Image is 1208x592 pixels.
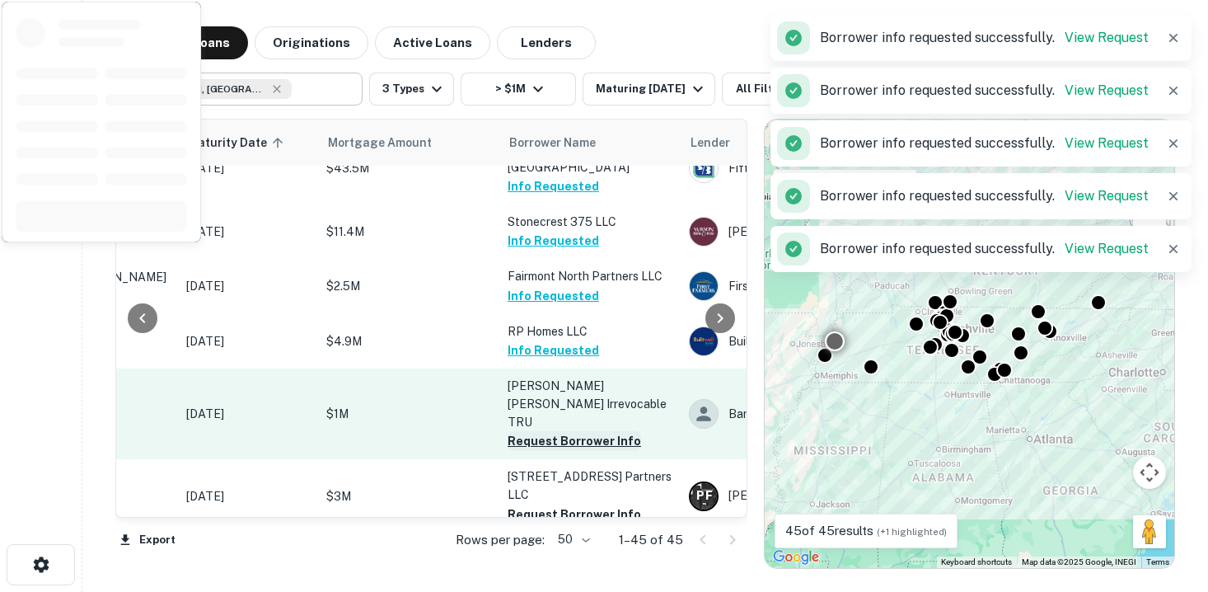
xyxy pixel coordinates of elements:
span: (+1 highlighted) [877,527,947,537]
a: Open this area in Google Maps (opens a new window) [769,547,823,568]
span: Map data ©2025 Google, INEGI [1022,557,1136,566]
div: 0 0 [765,120,1174,568]
p: 45 of 45 results [785,521,947,541]
button: Map camera controls [1133,456,1166,489]
div: Builtwell Bank [689,327,936,356]
img: picture [690,218,718,246]
p: [DATE] [186,487,310,505]
p: Borrower info requested successfully. [820,28,1149,48]
p: Borrower info requested successfully. [820,134,1149,153]
p: Stonecrest 375 LLC [508,213,672,231]
img: picture [690,154,718,182]
div: [PERSON_NAME] Bank & Trsut [689,217,936,247]
button: > $1M [461,73,576,106]
div: [PERSON_NAME] [689,482,936,511]
span: Mortgage Amount [328,133,453,153]
p: Rows per page: [456,530,545,550]
span: Borrower Name [509,133,596,153]
p: Borrower info requested successfully. [820,186,1149,206]
p: Fairmont North Partners LLC [508,267,672,285]
th: Mortgage Amount [318,120,499,166]
p: [PERSON_NAME] [PERSON_NAME] Irrevocable TRU [508,377,672,431]
button: 3 Types [369,73,454,106]
button: Keyboard shortcuts [941,557,1012,568]
span: [US_STATE], [GEOGRAPHIC_DATA] [143,82,267,96]
button: Originations [255,26,368,59]
div: Fifth Third Bank [689,153,936,183]
p: [DATE] [186,223,310,241]
p: RP Homes LLC [508,322,672,341]
button: Request Borrower Info [508,431,641,451]
img: picture [690,327,718,355]
div: Maturing [DATE] [596,79,708,99]
a: View Request [1065,135,1149,151]
a: View Request [1065,30,1149,45]
button: Info Requested [508,176,599,196]
a: View Request [1065,241,1149,256]
button: Info Requested [508,286,599,306]
p: 1–45 of 45 [619,530,683,550]
p: $43.5M [326,159,491,177]
p: Borrower info requested successfully. [820,239,1149,259]
div: Bank Of [PERSON_NAME] [689,399,936,429]
div: First Farmers And Merchants Bank [689,271,936,301]
a: Terms (opens in new tab) [1146,557,1169,566]
p: [DATE] [186,277,310,295]
p: [STREET_ADDRESS] Partners LLC [508,467,672,504]
p: $4.9M [326,332,491,350]
p: $3M [326,487,491,505]
p: [DATE] [186,332,310,350]
p: $2.5M [326,277,491,295]
iframe: Chat Widget [1126,460,1208,539]
button: Lenders [497,26,596,59]
th: Borrower Name [499,120,681,166]
th: Maturity Date [178,120,318,166]
div: 50 [551,528,592,552]
a: View Request [1065,188,1149,204]
span: Lender [691,133,730,153]
p: [DATE] [186,405,310,423]
button: Request Borrower Info [508,505,641,524]
span: Maturity Date [188,133,288,153]
p: Borrower info requested successfully. [820,81,1149,101]
img: Google [769,547,823,568]
button: All Filters [722,73,804,106]
p: $1M [326,405,491,423]
p: P F [696,487,712,505]
p: $11.4M [326,223,491,241]
button: Export [115,528,180,552]
button: Info Requested [508,231,599,251]
p: [DATE] [186,159,310,177]
th: Lender [681,120,944,166]
button: Active Loans [375,26,490,59]
a: View Request [1065,82,1149,98]
button: Maturing [DATE] [583,73,715,106]
img: picture [690,272,718,300]
button: Info Requested [508,341,599,360]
